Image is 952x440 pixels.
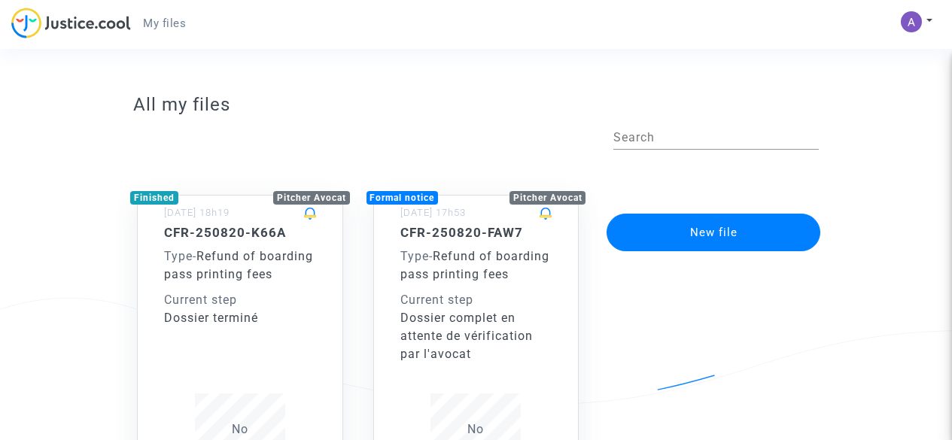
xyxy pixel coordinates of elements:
[164,249,313,281] span: Refund of boarding pass printing fees
[400,249,549,281] span: Refund of boarding pass printing fees
[509,191,586,205] div: Pitcher Avocat
[367,191,439,205] div: Formal notice
[400,291,552,309] div: Current step
[400,225,552,240] h5: CFR-250820-FAW7
[605,204,822,218] a: New file
[901,11,922,32] img: ACg8ocLpODMoyqOHLw4VW7q4hd0Jn925lXf1bTSrJdaI7ospp-YRKg=s96-c
[400,249,429,263] span: Type
[164,291,316,309] div: Current step
[164,249,193,263] span: Type
[400,207,466,218] small: [DATE] 17h53
[133,94,819,116] h3: All my files
[273,191,350,205] div: Pitcher Avocat
[164,207,230,218] small: [DATE] 18h19
[143,17,186,30] span: My files
[400,249,433,263] span: -
[607,214,820,251] button: New file
[164,225,316,240] h5: CFR-250820-K66A
[164,309,316,327] div: Dossier terminé
[11,8,131,38] img: jc-logo.svg
[130,191,178,205] div: Finished
[164,249,196,263] span: -
[400,309,552,363] div: Dossier complet en attente de vérification par l'avocat
[131,12,198,35] a: My files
